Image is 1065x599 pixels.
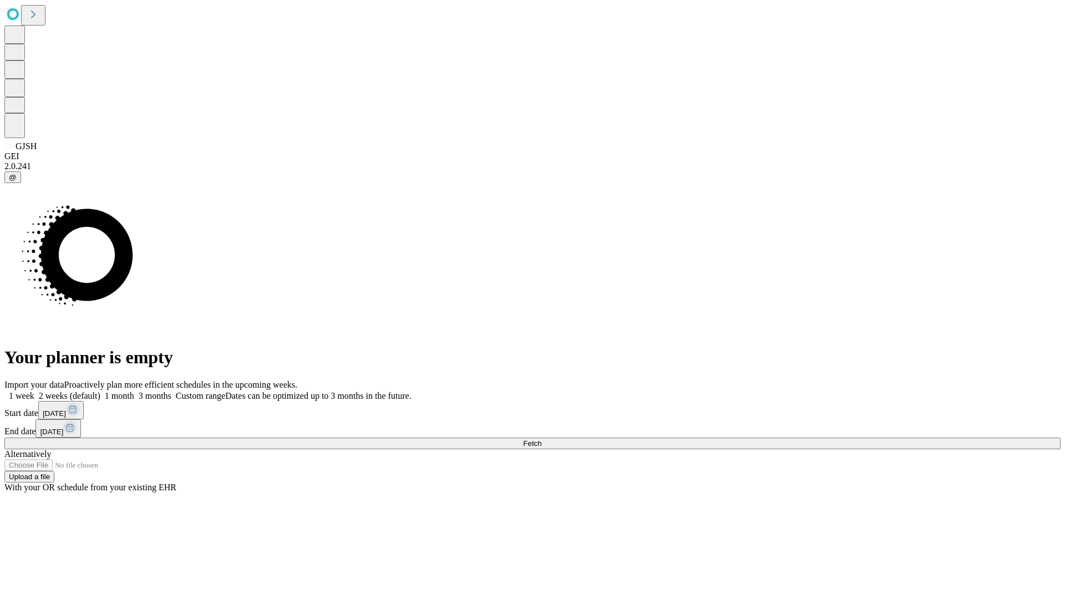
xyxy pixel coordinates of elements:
span: Alternatively [4,449,51,459]
span: 1 month [105,391,134,400]
div: GEI [4,151,1061,161]
div: 2.0.241 [4,161,1061,171]
span: 2 weeks (default) [39,391,100,400]
span: Fetch [523,439,541,448]
span: Dates can be optimized up to 3 months in the future. [225,391,411,400]
button: Fetch [4,438,1061,449]
div: Start date [4,401,1061,419]
span: [DATE] [43,409,66,418]
span: Import your data [4,380,64,389]
button: @ [4,171,21,183]
span: Proactively plan more efficient schedules in the upcoming weeks. [64,380,297,389]
span: 1 week [9,391,34,400]
button: [DATE] [38,401,84,419]
button: Upload a file [4,471,54,483]
span: GJSH [16,141,37,151]
h1: Your planner is empty [4,347,1061,368]
div: End date [4,419,1061,438]
span: With your OR schedule from your existing EHR [4,483,176,492]
span: Custom range [176,391,225,400]
span: [DATE] [40,428,63,436]
span: @ [9,173,17,181]
span: 3 months [139,391,171,400]
button: [DATE] [35,419,81,438]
